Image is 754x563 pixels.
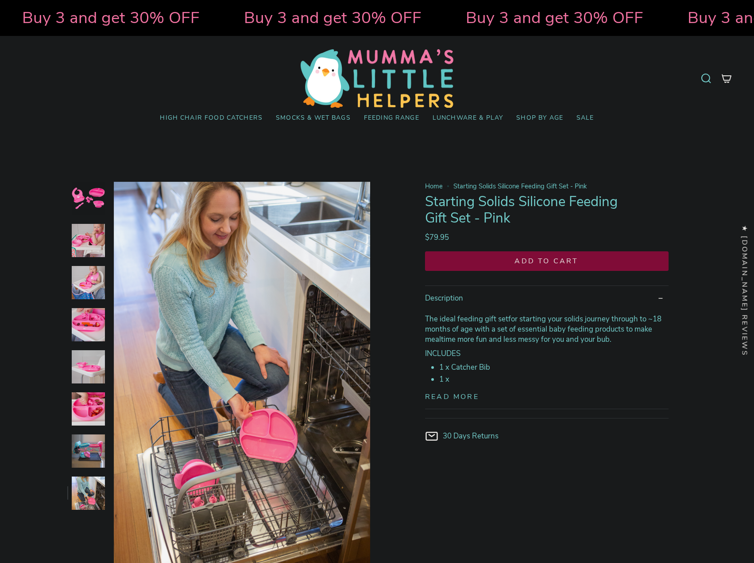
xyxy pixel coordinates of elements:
[439,374,669,384] li: 1 x
[301,49,453,108] img: Mumma’s Little Helpers
[425,314,661,344] span: for starting your solids journey through to ~18 months of age with a set of essential baby feedin...
[735,217,754,365] div: Click to open Judge.me floating reviews tab
[72,266,105,299] img: Splat Splash mat - Mumma's Little Helpers
[269,108,357,129] a: Smocks & Wet Bags
[426,108,510,129] a: Lunchware & Play
[425,348,460,359] strong: INCLUDES
[425,232,449,242] span: $79.95
[425,393,479,401] button: Read more
[570,108,601,129] a: SALE
[364,114,419,122] span: Feeding Range
[425,286,669,310] summary: Description
[244,7,421,29] strong: Buy 3 and get 30% OFF
[160,114,263,122] span: High Chair Food Catchers
[22,7,199,29] strong: Buy 3 and get 30% OFF
[510,108,570,129] a: Shop by Age
[453,182,587,191] span: Starting Solids Silicone Feeding Gift Set - Pink
[443,431,669,441] p: 30 Days Returns
[433,114,503,122] span: Lunchware & Play
[439,362,669,372] li: 1 x Catcher Bib
[425,314,669,344] p: The ideal feeding gift set
[465,7,643,29] strong: Buy 3 and get 30% OFF
[153,108,269,129] a: High Chair Food Catchers
[357,108,426,129] a: Feeding Range
[425,251,669,271] button: Add to cart
[425,182,443,191] a: Home
[433,256,660,266] span: Add to cart
[276,114,351,122] span: Smocks & Wet Bags
[576,114,594,122] span: SALE
[516,114,563,122] span: Shop by Age
[425,194,638,227] h1: Starting Solids Silicone Feeding Gift Set - Pink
